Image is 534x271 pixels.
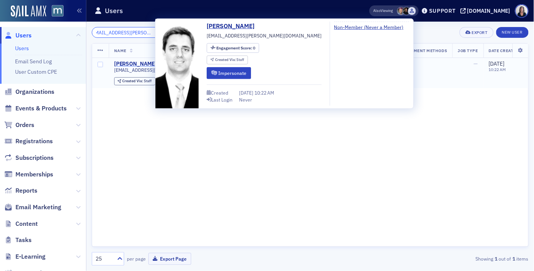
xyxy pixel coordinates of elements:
a: Events & Products [4,104,67,113]
button: Export Page [148,253,191,265]
h1: Users [105,6,123,15]
strong: 1 [494,255,499,262]
div: Engagement Score: 0 [207,43,259,53]
span: Subscriptions [15,154,54,162]
input: Search… [92,27,165,38]
span: Orders [15,121,34,129]
a: Email Send Log [15,58,52,65]
a: Orders [4,121,34,129]
a: Users [15,45,29,52]
span: Created Via : [215,57,237,62]
div: 0 [217,46,256,50]
span: [DATE] [239,90,254,96]
span: Tasks [15,236,32,244]
span: Email Marketing [15,203,61,212]
span: Job Type [458,48,478,53]
a: [PERSON_NAME] [207,22,260,31]
a: Tasks [4,236,32,244]
span: Lauren McDonough [403,7,411,15]
button: Impersonate [207,67,251,79]
span: Name [114,48,126,53]
span: [EMAIL_ADDRESS][PERSON_NAME][DOMAIN_NAME] [114,67,200,73]
a: Reports [4,186,37,195]
span: Registrations [15,137,53,146]
div: Created Via: Staff [114,77,155,85]
div: Staff [122,79,152,83]
span: Content [15,220,38,228]
span: E-Learning [15,252,45,261]
div: 25 [96,255,113,263]
div: Staff [215,58,244,62]
span: Memberships [15,170,53,179]
div: [DOMAIN_NAME] [467,7,510,14]
div: Created Via: Staff [207,56,248,64]
a: Memberships [4,170,53,179]
a: [PERSON_NAME] [114,61,157,68]
span: [DATE] [489,60,505,67]
div: Last Login [211,98,232,102]
span: Payment Methods [406,48,447,53]
img: SailAMX [11,5,46,18]
label: per page [127,255,146,262]
div: Also [374,8,381,13]
span: Viewing [374,8,393,14]
a: View Homepage [46,5,64,18]
span: — [474,60,478,67]
span: Created Via : [122,78,144,83]
a: New User [496,27,529,38]
button: [DOMAIN_NAME] [460,8,513,14]
a: E-Learning [4,252,45,261]
a: Non-Member (Never a Member) [334,23,409,30]
a: User Custom CPE [15,68,57,75]
a: Organizations [4,88,54,96]
span: Meghan Will [397,7,405,15]
span: Engagement Score : [217,45,253,51]
div: Showing out of items [388,255,529,262]
div: Created [211,90,228,95]
span: 10:22 AM [254,90,274,96]
span: Events & Products [15,104,67,113]
span: Profile [515,4,529,18]
a: Subscriptions [4,154,54,162]
span: [EMAIL_ADDRESS][PERSON_NAME][DOMAIN_NAME] [207,32,322,39]
div: Export [472,30,488,35]
a: Email Marketing [4,203,61,212]
img: SailAMX [52,5,64,17]
strong: 1 [511,255,517,262]
span: Organizations [15,88,54,96]
a: Content [4,220,38,228]
span: Users [15,31,32,40]
a: Registrations [4,137,53,146]
span: Reports [15,186,37,195]
div: Support [429,7,456,14]
button: Export [460,27,493,38]
a: Users [4,31,32,40]
div: Never [239,96,252,103]
span: Justin Chase [408,7,416,15]
time: 10:22 AM [489,67,506,72]
span: Date Created [489,48,519,53]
